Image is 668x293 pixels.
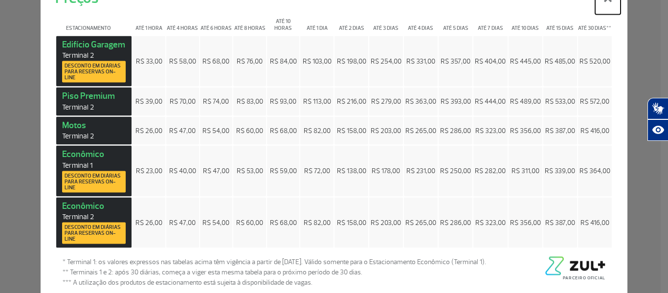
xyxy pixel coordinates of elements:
span: Terminal 2 [62,132,126,141]
span: R$ 572,00 [580,97,609,106]
th: Até 7 dias [473,10,507,35]
span: R$ 103,00 [303,57,332,65]
span: R$ 404,00 [475,57,506,65]
span: R$ 489,00 [510,97,541,106]
span: R$ 216,00 [337,97,366,106]
th: Até 10 dias [509,10,542,35]
span: ** Terminais 1 e 2: após 30 diárias, começa a viger esta mesma tabela para o próximo período de 3... [63,267,486,277]
th: Até 8 horas [233,10,266,35]
span: R$ 416,00 [580,126,609,135]
strong: Edifício Garagem [62,39,126,83]
th: Até 2 dias [334,10,368,35]
span: Terminal 2 [62,102,126,112]
th: Até 4 horas [166,10,199,35]
span: R$ 26,00 [135,218,162,226]
span: R$ 282,00 [475,167,506,175]
span: *** A utilização dos produtos de estacionamento está sujeita à disponibilidade de vagas. [63,277,486,288]
span: Desconto em diárias para reservas on-line [65,173,123,190]
span: R$ 33,00 [136,57,162,65]
span: R$ 416,00 [580,218,609,226]
span: R$ 357,00 [441,57,470,65]
span: R$ 364,00 [579,167,610,175]
span: R$ 26,00 [135,126,162,135]
span: R$ 393,00 [441,97,471,106]
span: R$ 356,00 [510,126,541,135]
span: R$ 68,00 [202,57,229,65]
span: R$ 47,00 [169,218,196,226]
span: R$ 254,00 [371,57,401,65]
th: Até 4 dias [404,10,438,35]
span: R$ 286,00 [440,218,471,226]
div: Plugin de acessibilidade da Hand Talk. [647,98,668,141]
th: Até 30 dias** [578,10,612,35]
span: R$ 533,00 [545,97,575,106]
button: Abrir recursos assistivos. [647,119,668,141]
span: R$ 158,00 [337,218,366,226]
span: R$ 70,00 [170,97,196,106]
span: R$ 198,00 [337,57,366,65]
span: R$ 311,00 [512,167,539,175]
span: R$ 47,00 [169,126,196,135]
span: R$ 203,00 [371,126,401,135]
span: Desconto em diárias para reservas on-line [65,225,123,242]
span: Parceiro Oficial [563,275,605,281]
th: Até 1 hora [133,10,165,35]
img: logo-zul-black.png [543,257,605,275]
span: R$ 60,00 [236,126,263,135]
strong: Piso Premium [62,90,126,112]
span: R$ 83,00 [237,97,263,106]
span: R$ 76,00 [237,57,263,65]
span: R$ 68,00 [270,126,297,135]
span: R$ 178,00 [372,167,400,175]
span: R$ 39,00 [135,97,162,106]
strong: Econômico [62,149,126,193]
span: R$ 331,00 [406,57,435,65]
span: R$ 68,00 [270,218,297,226]
span: R$ 54,00 [202,218,229,226]
th: Até 3 dias [369,10,403,35]
span: R$ 74,00 [203,97,229,106]
span: R$ 203,00 [371,218,401,226]
button: Abrir tradutor de língua de sinais. [647,98,668,119]
span: R$ 82,00 [304,126,331,135]
span: R$ 47,00 [203,167,229,175]
strong: Motos [62,119,126,141]
th: Até 5 dias [439,10,472,35]
span: R$ 250,00 [440,167,471,175]
span: R$ 60,00 [236,218,263,226]
span: Terminal 2 [62,212,126,222]
th: Até 6 horas [200,10,233,35]
span: R$ 40,00 [169,167,196,175]
span: R$ 286,00 [440,126,471,135]
span: * Terminal 1: os valores expressos nas tabelas acima têm vigência a partir de [DATE]. Válido some... [63,257,486,267]
span: R$ 363,00 [405,97,436,106]
th: Estacionamento [56,10,132,35]
span: R$ 445,00 [510,57,541,65]
span: R$ 59,00 [270,167,297,175]
span: R$ 231,00 [406,167,435,175]
span: R$ 265,00 [405,126,436,135]
th: Até 1 dia [300,10,334,35]
span: R$ 387,00 [545,126,575,135]
span: R$ 520,00 [579,57,610,65]
span: R$ 84,00 [270,57,297,65]
span: R$ 93,00 [270,97,296,106]
span: R$ 279,00 [371,97,401,106]
span: R$ 82,00 [304,218,331,226]
span: R$ 356,00 [510,218,541,226]
span: R$ 53,00 [237,167,263,175]
span: R$ 323,00 [475,126,506,135]
span: R$ 138,00 [337,167,366,175]
span: R$ 23,00 [136,167,162,175]
span: R$ 58,00 [169,57,196,65]
span: R$ 339,00 [545,167,575,175]
strong: Econômico [62,200,126,244]
span: R$ 265,00 [405,218,436,226]
span: Terminal 1 [62,160,126,170]
span: R$ 387,00 [545,218,575,226]
span: R$ 323,00 [475,218,506,226]
span: R$ 72,00 [304,167,330,175]
th: Até 15 dias [543,10,577,35]
span: R$ 54,00 [202,126,229,135]
span: R$ 158,00 [337,126,366,135]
